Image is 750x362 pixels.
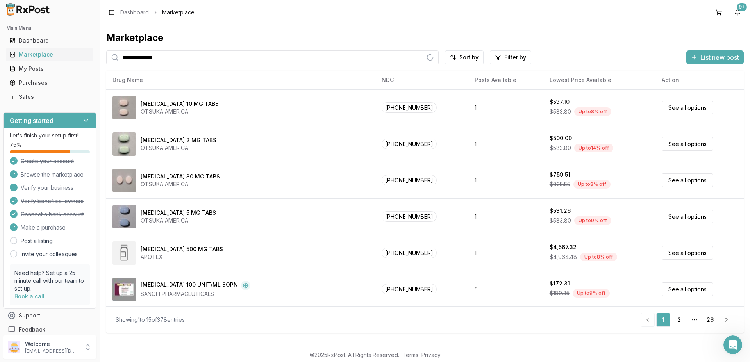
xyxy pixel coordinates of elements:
img: User avatar [8,341,20,353]
span: Verify your business [21,184,73,192]
a: Invite your colleagues [21,250,78,258]
div: Up to 9 % off [573,289,610,298]
div: [MEDICAL_DATA] 10 MG TABS [141,100,219,108]
button: Dashboard [3,34,96,47]
th: Action [655,71,744,89]
span: Feedback [19,326,45,333]
button: Purchases [3,77,96,89]
h3: Getting started [10,116,54,125]
span: $4,964.48 [550,253,577,261]
td: 1 [468,198,543,235]
div: SANOFI PHARMACEUTICALS [141,290,250,298]
span: Marketplace [162,9,195,16]
td: 1 [468,235,543,271]
div: $500.00 [550,134,572,142]
span: $583.80 [550,217,571,225]
div: OTSUKA AMERICA [141,217,216,225]
a: Sales [6,90,93,104]
td: 1 [468,162,543,198]
div: Up to 9 % off [574,216,611,225]
div: OTSUKA AMERICA [141,180,220,188]
img: Abiraterone Acetate 500 MG TABS [112,241,136,265]
button: My Posts [3,62,96,75]
div: Showing 1 to 15 of 378 entries [116,316,185,324]
a: Privacy [421,351,441,358]
div: APOTEX [141,253,223,261]
button: 9+ [731,6,744,19]
th: Lowest Price Available [543,71,656,89]
span: [PHONE_NUMBER] [382,284,437,294]
a: See all options [662,173,713,187]
div: [MEDICAL_DATA] 500 MG TABS [141,245,223,253]
span: $825.55 [550,180,570,188]
div: Up to 8 % off [573,180,611,189]
div: Dashboard [9,37,90,45]
a: Purchases [6,76,93,90]
a: Dashboard [6,34,93,48]
td: 1 [468,89,543,126]
a: See all options [662,101,713,114]
div: 9+ [737,3,747,11]
div: [MEDICAL_DATA] 2 MG TABS [141,136,216,144]
th: Posts Available [468,71,543,89]
div: Up to 8 % off [580,253,617,261]
div: Marketplace [9,51,90,59]
iframe: Intercom live chat [723,335,742,354]
div: Up to 8 % off [574,107,611,116]
nav: breadcrumb [120,9,195,16]
td: 5 [468,271,543,307]
div: $531.26 [550,207,571,215]
span: Filter by [504,53,526,61]
div: OTSUKA AMERICA [141,144,216,152]
div: OTSUKA AMERICA [141,108,219,116]
img: Abilify 10 MG TABS [112,96,136,119]
a: See all options [662,246,713,260]
span: 75 % [10,141,21,149]
th: NDC [375,71,468,89]
a: See all options [662,282,713,296]
div: $759.51 [550,171,570,178]
div: Up to 14 % off [574,144,613,152]
span: $189.35 [550,289,570,297]
img: Admelog SoloStar 100 UNIT/ML SOPN [112,278,136,301]
p: Let's finish your setup first! [10,132,90,139]
span: List new post [700,53,739,62]
a: Post a listing [21,237,53,245]
span: Sort by [459,53,479,61]
span: $583.80 [550,144,571,152]
a: Marketplace [6,48,93,62]
button: Support [3,309,96,323]
nav: pagination [641,313,734,327]
div: [MEDICAL_DATA] 100 UNIT/ML SOPN [141,281,238,290]
span: Verify beneficial owners [21,197,84,205]
div: [MEDICAL_DATA] 5 MG TABS [141,209,216,217]
a: 26 [703,313,717,327]
div: My Posts [9,65,90,73]
p: Welcome [25,340,79,348]
a: See all options [662,137,713,151]
span: [PHONE_NUMBER] [382,175,437,185]
a: Terms [402,351,418,358]
div: Sales [9,93,90,101]
div: $4,567.32 [550,243,577,251]
a: See all options [662,210,713,223]
span: [PHONE_NUMBER] [382,139,437,149]
button: Filter by [490,50,531,64]
img: Abilify 2 MG TABS [112,132,136,156]
button: Marketplace [3,48,96,61]
img: RxPost Logo [3,3,53,16]
div: $537.10 [550,98,570,106]
th: Drug Name [106,71,375,89]
span: [PHONE_NUMBER] [382,211,437,222]
button: List new post [686,50,744,64]
a: Go to next page [719,313,734,327]
button: Sort by [445,50,484,64]
a: Book a call [14,293,45,300]
span: [PHONE_NUMBER] [382,248,437,258]
p: Need help? Set up a 25 minute call with our team to set up. [14,269,85,292]
span: Connect a bank account [21,210,84,218]
a: Dashboard [120,9,149,16]
div: Marketplace [106,32,744,44]
a: 1 [656,313,670,327]
img: Abilify 5 MG TABS [112,205,136,228]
